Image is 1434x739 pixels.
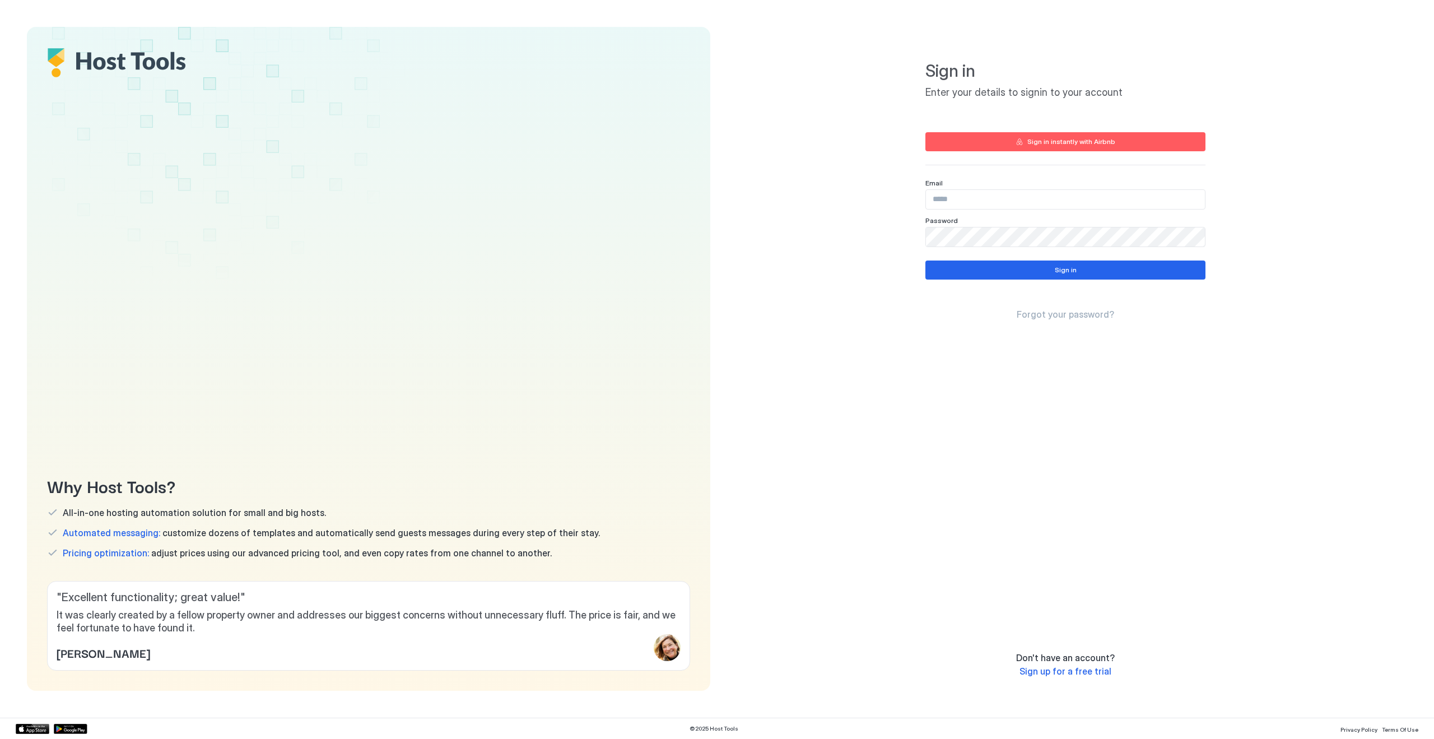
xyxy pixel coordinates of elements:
a: Sign up for a free trial [1019,666,1111,677]
span: adjust prices using our advanced pricing tool, and even copy rates from one channel to another. [63,547,552,559]
span: " Excellent functionality; great value! " [57,591,681,605]
span: © 2025 Host Tools [690,725,738,732]
span: [PERSON_NAME] [57,644,150,661]
span: Why Host Tools? [47,473,690,498]
span: Email [925,179,943,187]
span: Sign in [925,61,1205,82]
span: It was clearly created by a fellow property owner and addresses our biggest concerns without unne... [57,609,681,634]
span: Enter your details to signin to your account [925,86,1205,99]
span: Don't have an account? [1016,652,1115,663]
span: Password [925,216,958,225]
div: Sign in instantly with Airbnb [1027,137,1115,147]
span: Pricing optimization: [63,547,149,559]
div: Sign in [1055,265,1077,275]
span: Privacy Policy [1340,726,1377,733]
a: App Store [16,724,49,734]
span: customize dozens of templates and automatically send guests messages during every step of their s... [63,527,600,538]
input: Input Field [926,190,1205,209]
span: All-in-one hosting automation solution for small and big hosts. [63,507,326,518]
a: Forgot your password? [1017,309,1114,320]
a: Privacy Policy [1340,723,1377,735]
button: Sign in [925,261,1205,280]
input: Input Field [926,227,1205,247]
a: Google Play Store [54,724,87,734]
span: Terms Of Use [1382,726,1418,733]
button: Sign in instantly with Airbnb [925,132,1205,151]
span: Automated messaging: [63,527,160,538]
a: Terms Of Use [1382,723,1418,735]
div: profile [654,634,681,661]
